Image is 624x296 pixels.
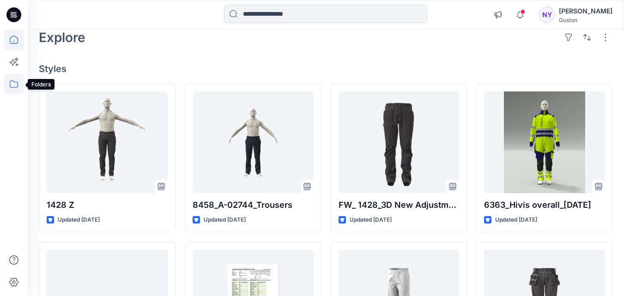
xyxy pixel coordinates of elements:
[204,215,246,225] p: Updated [DATE]
[484,91,605,193] a: 6363_Hivis overall_01-09-2025
[193,91,314,193] a: 8458_A-02744_Trousers
[47,199,168,211] p: 1428 Z
[58,215,100,225] p: Updated [DATE]
[193,199,314,211] p: 8458_A-02744_Trousers
[339,199,460,211] p: FW_ 1428_3D New Adjustment_[DATE]
[339,91,460,193] a: FW_ 1428_3D New Adjustment_09-09-2025
[559,17,612,24] div: Guston
[350,215,392,225] p: Updated [DATE]
[495,215,537,225] p: Updated [DATE]
[484,199,605,211] p: 6363_Hivis overall_[DATE]
[539,6,555,23] div: NY
[39,30,85,45] h2: Explore
[47,91,168,193] a: 1428 Z
[559,6,612,17] div: [PERSON_NAME]
[39,63,613,74] h4: Styles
